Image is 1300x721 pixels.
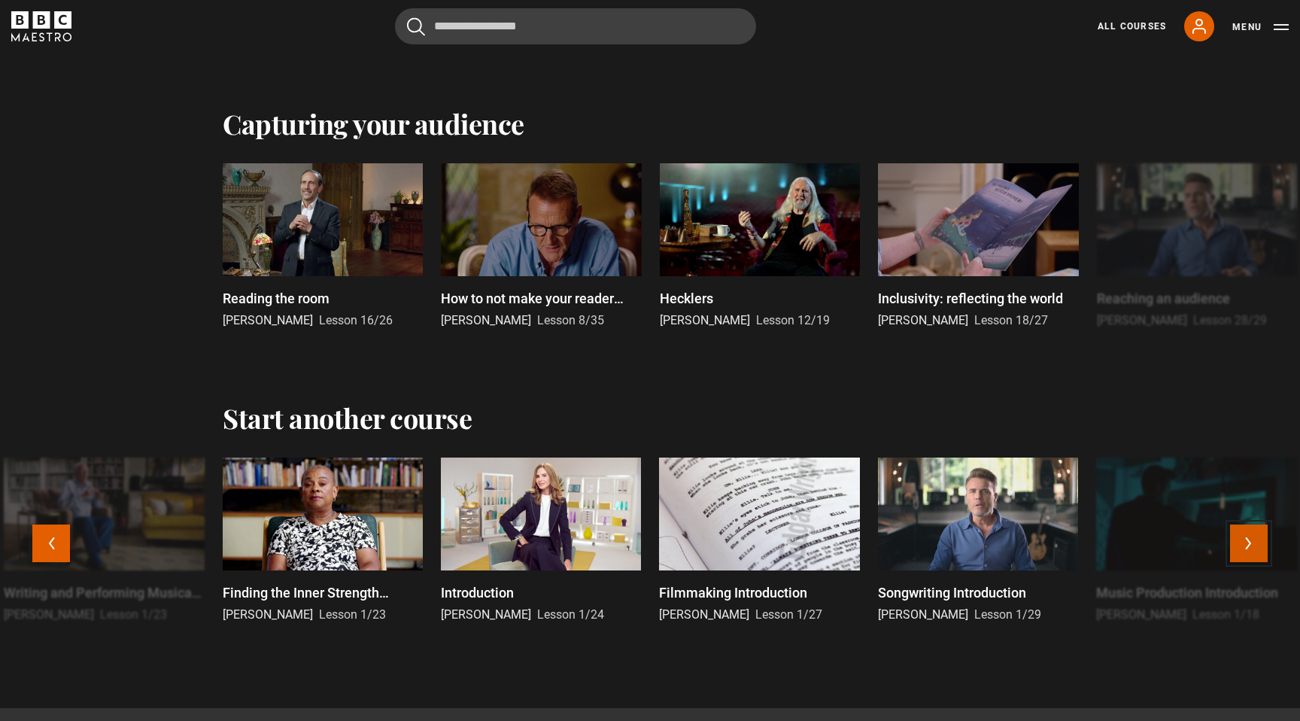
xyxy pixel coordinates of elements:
[1096,583,1278,603] p: Music Production Introduction
[878,288,1063,309] p: Inclusivity: reflecting the world
[659,458,859,624] a: Filmmaking Introduction [PERSON_NAME] Lesson 1/27
[974,607,1041,622] span: Lesson 1/29
[1096,607,1186,622] span: [PERSON_NAME]
[878,583,1026,603] p: Songwriting Introduction
[395,8,756,44] input: Search
[11,11,71,41] svg: BBC Maestro
[441,607,531,622] span: [PERSON_NAME]
[4,607,94,622] span: [PERSON_NAME]
[659,583,807,603] p: Filmmaking Introduction
[223,313,313,327] span: [PERSON_NAME]
[4,458,204,624] a: Writing and Performing Musical Theatre Introduction [PERSON_NAME] Lesson 1/23
[223,288,330,309] p: Reading the room
[755,607,822,622] span: Lesson 1/27
[1097,288,1230,309] p: Reaching an audience
[223,458,423,624] a: Finding the Inner Strength Introduction [PERSON_NAME] Lesson 1/23
[1193,313,1267,327] span: Lesson 28/29
[1192,607,1259,622] span: Lesson 1/18
[223,583,423,603] p: Finding the Inner Strength Introduction
[441,458,641,624] a: Introduction [PERSON_NAME] Lesson 1/24
[659,607,749,622] span: [PERSON_NAME]
[100,607,167,622] span: Lesson 1/23
[660,163,860,330] a: Hecklers [PERSON_NAME] Lesson 12/19
[660,288,713,309] p: Hecklers
[1098,20,1166,33] a: All Courses
[1097,313,1187,327] span: [PERSON_NAME]
[441,583,514,603] p: Introduction
[223,108,524,139] h2: Capturing your audience
[878,313,968,327] span: [PERSON_NAME]
[878,607,968,622] span: [PERSON_NAME]
[441,313,531,327] span: [PERSON_NAME]
[878,458,1078,624] a: Songwriting Introduction [PERSON_NAME] Lesson 1/29
[878,163,1078,330] a: Inclusivity: reflecting the world [PERSON_NAME] Lesson 18/27
[660,313,750,327] span: [PERSON_NAME]
[974,313,1048,327] span: Lesson 18/27
[407,17,425,36] button: Submit the search query
[1232,20,1289,35] button: Toggle navigation
[756,313,830,327] span: Lesson 12/19
[4,583,204,603] p: Writing and Performing Musical Theatre Introduction
[1097,163,1297,330] a: Reaching an audience [PERSON_NAME] Lesson 28/29
[223,402,472,434] h2: Start another course
[223,163,423,330] a: Reading the room [PERSON_NAME] Lesson 16/26
[537,607,604,622] span: Lesson 1/24
[319,313,393,327] span: Lesson 16/26
[441,163,641,330] a: How to not make your reader seasick [PERSON_NAME] Lesson 8/35
[441,288,641,309] p: How to not make your reader seasick
[223,607,313,622] span: [PERSON_NAME]
[319,607,386,622] span: Lesson 1/23
[537,313,604,327] span: Lesson 8/35
[1096,458,1296,624] a: Music Production Introduction [PERSON_NAME] Lesson 1/18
